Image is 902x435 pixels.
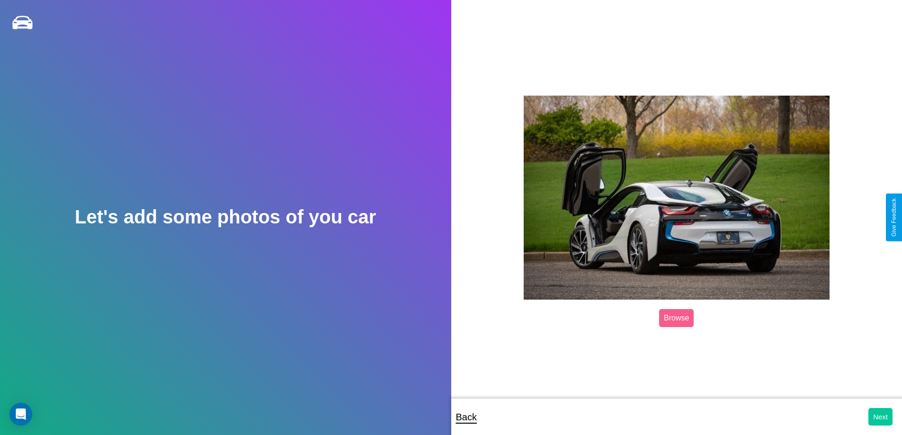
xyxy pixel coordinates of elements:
[868,408,893,426] button: Next
[456,408,477,426] p: Back
[659,309,694,327] label: Browse
[524,96,830,300] img: posted
[75,206,376,228] h2: Let's add some photos of you car
[891,198,897,237] div: Give Feedback
[9,403,32,426] div: Open Intercom Messenger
